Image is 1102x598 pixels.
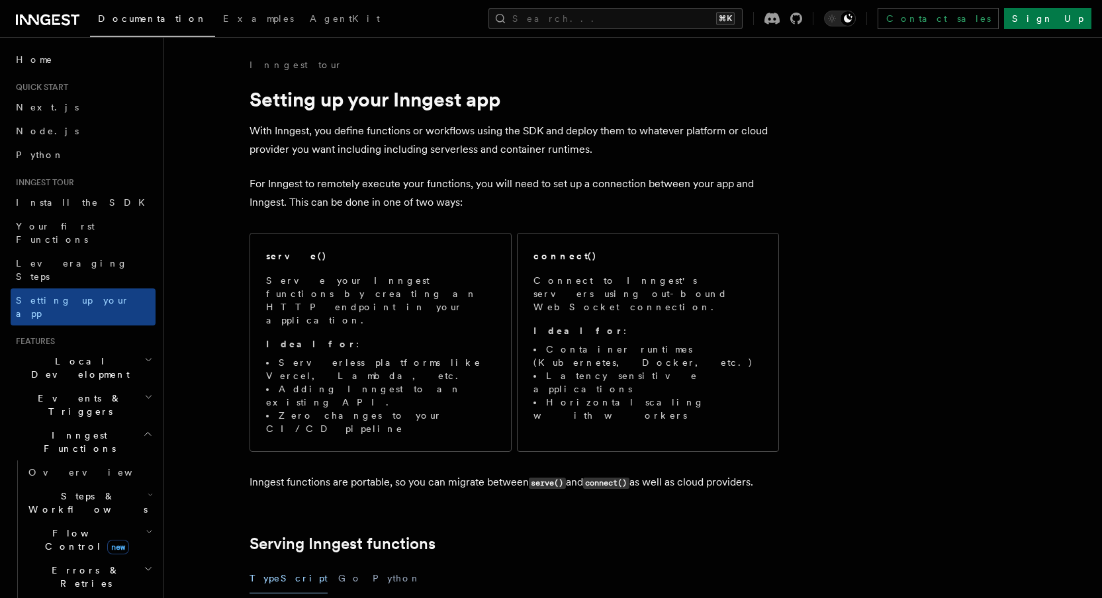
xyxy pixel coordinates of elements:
p: For Inngest to remotely execute your functions, you will need to set up a connection between your... [250,175,779,212]
h1: Setting up your Inngest app [250,87,779,111]
li: Zero changes to your CI/CD pipeline [266,409,495,435]
p: Serve your Inngest functions by creating an HTTP endpoint in your application. [266,274,495,327]
button: Errors & Retries [23,558,156,595]
span: Flow Control [23,527,146,553]
button: Toggle dark mode [824,11,856,26]
a: Home [11,48,156,71]
p: Inngest functions are portable, so you can migrate between and as well as cloud providers. [250,473,779,492]
li: Serverless platforms like Vercel, Lambda, etc. [266,356,495,382]
h2: connect() [533,249,597,263]
p: Connect to Inngest's servers using out-bound WebSocket connection. [533,274,762,314]
a: serve()Serve your Inngest functions by creating an HTTP endpoint in your application.Ideal for:Se... [250,233,512,452]
span: Inngest tour [11,177,74,188]
span: Python [16,149,64,160]
a: Python [11,143,156,167]
a: Examples [215,4,302,36]
a: Documentation [90,4,215,37]
a: Inngest tour [250,58,342,71]
a: Install the SDK [11,191,156,214]
button: Events & Triggers [11,386,156,423]
li: Container runtimes (Kubernetes, Docker, etc.) [533,343,762,369]
button: Python [373,564,421,593]
button: Flow Controlnew [23,521,156,558]
span: Your first Functions [16,221,95,245]
a: Your first Functions [11,214,156,251]
p: With Inngest, you define functions or workflows using the SDK and deploy them to whatever platfor... [250,122,779,159]
a: Next.js [11,95,156,119]
span: Local Development [11,355,144,381]
a: Leveraging Steps [11,251,156,288]
a: Overview [23,460,156,484]
button: TypeScript [250,564,328,593]
code: serve() [529,478,566,489]
span: Steps & Workflows [23,490,148,516]
span: new [107,540,129,554]
li: Adding Inngest to an existing API. [266,382,495,409]
a: Serving Inngest functions [250,534,436,553]
code: connect() [583,478,629,489]
span: Inngest Functions [11,429,143,455]
span: Node.js [16,126,79,136]
h2: serve() [266,249,327,263]
button: Steps & Workflows [23,484,156,521]
button: Local Development [11,349,156,386]
span: Errors & Retries [23,564,144,590]
span: Install the SDK [16,197,153,208]
span: AgentKit [310,13,380,24]
kbd: ⌘K [716,12,735,25]
strong: Ideal for [266,339,356,349]
a: Setting up your app [11,288,156,325]
span: Features [11,336,55,347]
span: Home [16,53,53,66]
button: Inngest Functions [11,423,156,460]
span: Examples [223,13,294,24]
a: Node.js [11,119,156,143]
a: Sign Up [1004,8,1091,29]
button: Search...⌘K [488,8,743,29]
strong: Ideal for [533,325,623,336]
span: Leveraging Steps [16,258,128,282]
span: Quick start [11,82,68,93]
span: Events & Triggers [11,392,144,418]
button: Go [338,564,362,593]
span: Setting up your app [16,295,130,319]
span: Documentation [98,13,207,24]
span: Next.js [16,102,79,112]
a: connect()Connect to Inngest's servers using out-bound WebSocket connection.Ideal for:Container ru... [517,233,779,452]
a: Contact sales [878,8,999,29]
li: Horizontal scaling with workers [533,396,762,422]
p: : [533,324,762,337]
p: : [266,337,495,351]
span: Overview [28,467,165,478]
li: Latency sensitive applications [533,369,762,396]
a: AgentKit [302,4,388,36]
